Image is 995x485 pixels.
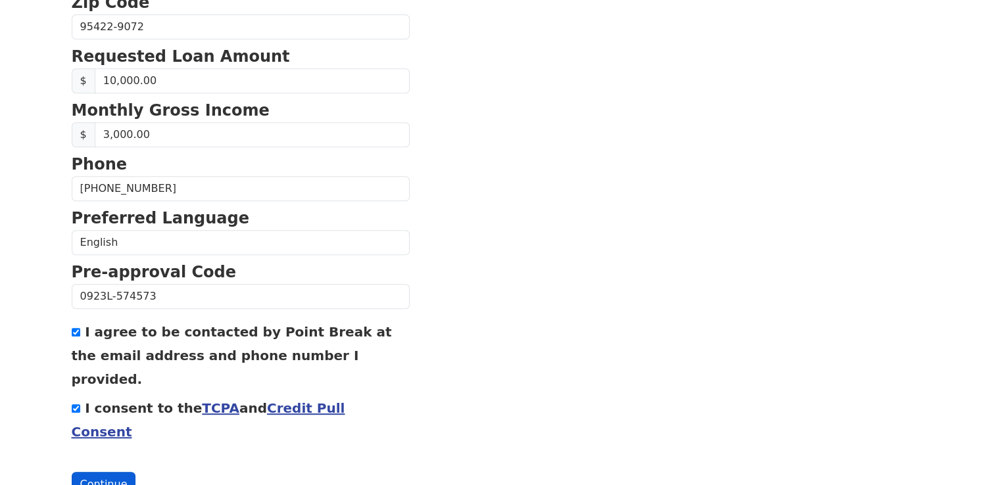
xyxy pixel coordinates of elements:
a: TCPA [202,400,239,416]
input: Phone [72,176,410,201]
strong: Pre-approval Code [72,263,237,281]
label: I agree to be contacted by Point Break at the email address and phone number I provided. [72,324,392,387]
input: Zip Code [72,14,410,39]
input: Requested Loan Amount [95,68,410,93]
label: I consent to the and [72,400,345,440]
strong: Phone [72,155,128,173]
span: $ [72,68,95,93]
input: Pre-approval Code [72,284,410,309]
span: $ [72,122,95,147]
p: Monthly Gross Income [72,99,410,122]
strong: Requested Loan Amount [72,47,290,66]
a: Credit Pull Consent [72,400,345,440]
strong: Preferred Language [72,209,249,227]
input: Monthly Gross Income [95,122,410,147]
